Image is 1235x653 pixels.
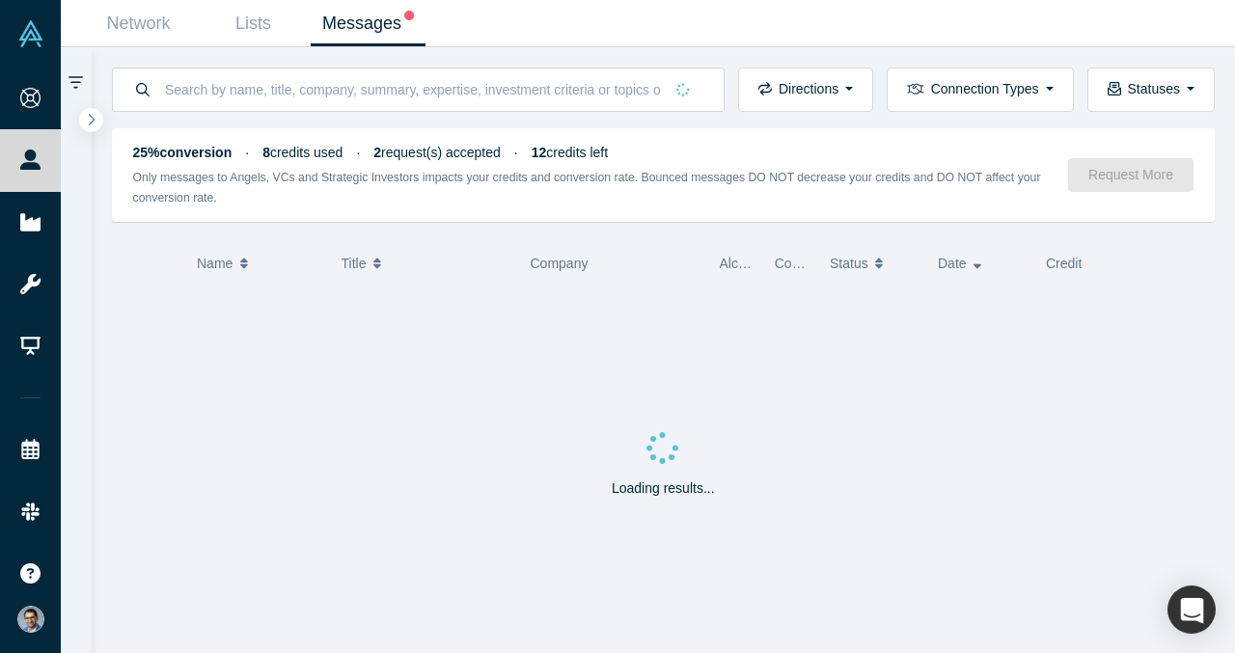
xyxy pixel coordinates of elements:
span: Alchemist Role [720,256,810,271]
span: credits used [262,145,343,160]
span: Date [938,243,967,284]
button: Directions [738,68,873,112]
img: VP Singh's Account [17,606,44,633]
strong: 2 [373,145,381,160]
a: Lists [196,1,311,46]
span: Status [830,243,868,284]
button: Connection Types [887,68,1073,112]
span: · [245,145,249,160]
button: Date [938,243,1026,284]
span: Title [342,243,367,284]
span: Connection Type [775,256,876,271]
p: Loading results... [612,478,715,499]
strong: 8 [262,145,270,160]
strong: 12 [532,145,547,160]
button: Status [830,243,918,284]
span: Credit [1046,256,1082,271]
a: Network [81,1,196,46]
input: Search by name, title, company, summary, expertise, investment criteria or topics of focus [163,67,663,112]
span: credits left [532,145,608,160]
span: · [514,145,518,160]
span: Company [531,256,589,271]
button: Name [197,243,321,284]
span: · [356,145,360,160]
img: Alchemist Vault Logo [17,20,44,47]
button: Title [342,243,510,284]
small: Only messages to Angels, VCs and Strategic Investors impacts your credits and conversion rate. Bo... [133,171,1041,204]
button: Statuses [1087,68,1215,112]
span: Name [197,243,233,284]
span: request(s) accepted [373,145,501,160]
strong: 25% conversion [133,145,233,160]
a: Messages [311,1,425,46]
